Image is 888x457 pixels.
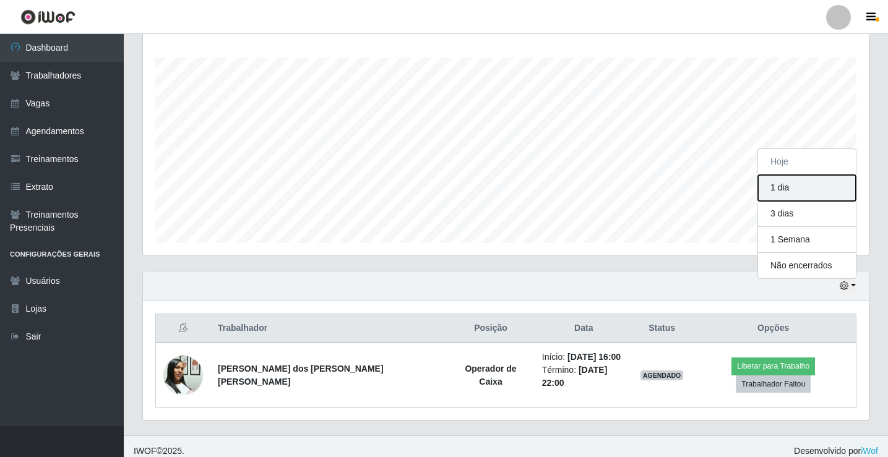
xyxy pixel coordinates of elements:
strong: [PERSON_NAME] dos [PERSON_NAME] [PERSON_NAME] [218,364,384,387]
strong: Operador de Caixa [465,364,516,387]
th: Trabalhador [210,314,447,343]
button: 3 dias [758,201,856,227]
button: Não encerrados [758,253,856,278]
img: CoreUI Logo [20,9,75,25]
span: IWOF [134,446,157,456]
li: Início: [542,351,626,364]
button: Trabalhador Faltou [736,375,811,393]
span: AGENDADO [640,370,684,380]
button: Liberar para Trabalho [731,357,815,375]
th: Status [633,314,691,343]
button: Hoje [758,149,856,175]
li: Término: [542,364,626,390]
th: Posição [447,314,535,343]
img: 1749044335757.jpeg [163,349,203,401]
time: [DATE] 16:00 [567,352,621,362]
a: iWof [861,446,878,456]
button: 1 dia [758,175,856,201]
button: 1 Semana [758,227,856,253]
th: Opções [691,314,856,343]
th: Data [535,314,633,343]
